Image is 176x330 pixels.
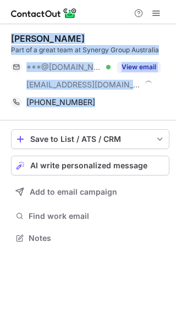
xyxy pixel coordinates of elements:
span: ***@[DOMAIN_NAME] [26,62,102,72]
button: Find work email [11,208,169,224]
button: AI write personalized message [11,156,169,175]
span: [PHONE_NUMBER] [26,97,95,107]
span: [EMAIL_ADDRESS][DOMAIN_NAME] [26,80,141,90]
img: ContactOut v5.3.10 [11,7,77,20]
span: Notes [29,233,165,243]
span: Add to email campaign [30,188,117,196]
span: AI write personalized message [30,161,147,170]
button: Notes [11,230,169,246]
button: save-profile-one-click [11,129,169,149]
button: Add to email campaign [11,182,169,202]
div: [PERSON_NAME] [11,33,85,44]
span: Find work email [29,211,165,221]
div: Save to List / ATS / CRM [30,135,150,144]
div: Part of a great team at Synergy Group Australia [11,45,169,55]
button: Reveal Button [117,62,161,73]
